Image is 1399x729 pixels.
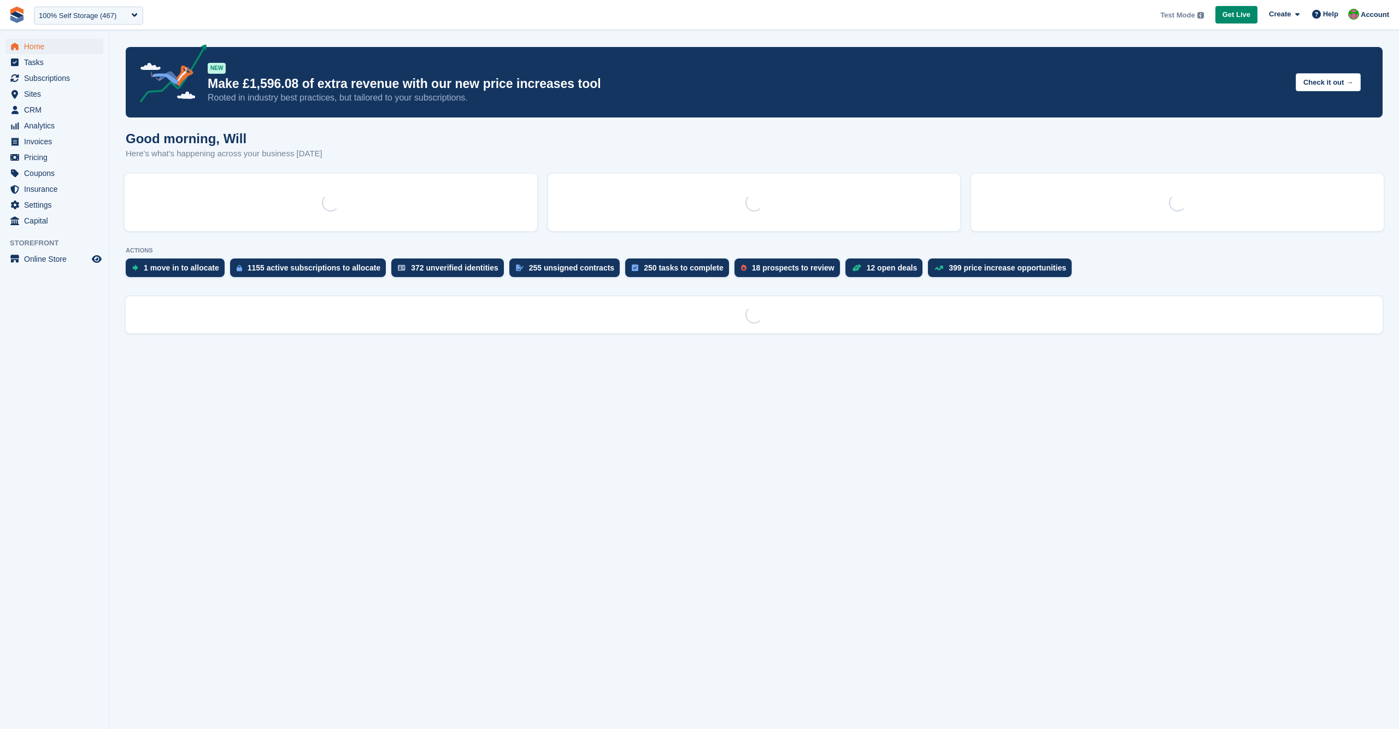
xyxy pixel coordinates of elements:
[5,102,103,117] a: menu
[144,263,219,272] div: 1 move in to allocate
[5,197,103,213] a: menu
[39,10,116,21] div: 100% Self Storage (467)
[131,44,207,107] img: price-adjustments-announcement-icon-8257ccfd72463d97f412b2fc003d46551f7dbcb40ab6d574587a9cd5c0d94...
[126,247,1383,254] p: ACTIONS
[9,7,25,23] img: stora-icon-8386f47178a22dfd0bd8f6a31ec36ba5ce8667c1dd55bd0f319d3a0aa187defe.svg
[752,263,834,272] div: 18 prospects to review
[5,134,103,149] a: menu
[24,70,90,86] span: Subscriptions
[1348,9,1359,20] img: Will McNeilly
[24,39,90,54] span: Home
[24,197,90,213] span: Settings
[126,258,230,283] a: 1 move in to allocate
[230,258,392,283] a: 1155 active subscriptions to allocate
[5,118,103,133] a: menu
[391,258,509,283] a: 372 unverified identities
[934,266,943,271] img: price_increase_opportunities-93ffe204e8149a01c8c9dc8f82e8f89637d9d84a8eef4429ea346261dce0b2c0.svg
[632,264,638,271] img: task-75834270c22a3079a89374b754ae025e5fb1db73e45f91037f5363f120a921f8.svg
[208,92,1287,104] p: Rooted in industry best practices, but tailored to your subscriptions.
[5,150,103,165] a: menu
[90,252,103,266] a: Preview store
[24,134,90,149] span: Invoices
[852,264,861,272] img: deal-1b604bf984904fb50ccaf53a9ad4b4a5d6e5aea283cecdc64d6e3604feb123c2.svg
[5,70,103,86] a: menu
[1296,73,1361,91] button: Check it out →
[529,263,614,272] div: 255 unsigned contracts
[5,251,103,267] a: menu
[5,55,103,70] a: menu
[24,181,90,197] span: Insurance
[208,63,226,74] div: NEW
[132,264,138,271] img: move_ins_to_allocate_icon-fdf77a2bb77ea45bf5b3d319d69a93e2d87916cf1d5bf7949dd705db3b84f3ca.svg
[126,148,322,160] p: Here's what's happening across your business [DATE]
[24,213,90,228] span: Capital
[1197,12,1204,19] img: icon-info-grey-7440780725fd019a000dd9b08b2336e03edf1995a4989e88bcd33f0948082b44.svg
[741,264,746,271] img: prospect-51fa495bee0391a8d652442698ab0144808aea92771e9ea1ae160a38d050c398.svg
[867,263,918,272] div: 12 open deals
[126,131,322,146] h1: Good morning, Will
[5,181,103,197] a: menu
[24,251,90,267] span: Online Store
[5,213,103,228] a: menu
[411,263,498,272] div: 372 unverified identities
[24,150,90,165] span: Pricing
[509,258,625,283] a: 255 unsigned contracts
[949,263,1066,272] div: 399 price increase opportunities
[24,102,90,117] span: CRM
[237,264,242,272] img: active_subscription_to_allocate_icon-d502201f5373d7db506a760aba3b589e785aa758c864c3986d89f69b8ff3...
[248,263,381,272] div: 1155 active subscriptions to allocate
[5,39,103,54] a: menu
[24,86,90,102] span: Sites
[1323,9,1338,20] span: Help
[5,166,103,181] a: menu
[845,258,928,283] a: 12 open deals
[516,264,524,271] img: contract_signature_icon-13c848040528278c33f63329250d36e43548de30e8caae1d1a13099fd9432cc5.svg
[1215,6,1257,24] a: Get Live
[208,76,1287,92] p: Make £1,596.08 of extra revenue with our new price increases tool
[1269,9,1291,20] span: Create
[1160,10,1195,21] span: Test Mode
[24,55,90,70] span: Tasks
[928,258,1077,283] a: 399 price increase opportunities
[644,263,724,272] div: 250 tasks to complete
[10,238,109,249] span: Storefront
[398,264,405,271] img: verify_identity-adf6edd0f0f0b5bbfe63781bf79b02c33cf7c696d77639b501bdc392416b5a36.svg
[24,118,90,133] span: Analytics
[625,258,734,283] a: 250 tasks to complete
[1222,9,1250,20] span: Get Live
[24,166,90,181] span: Coupons
[5,86,103,102] a: menu
[1361,9,1389,20] span: Account
[734,258,845,283] a: 18 prospects to review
